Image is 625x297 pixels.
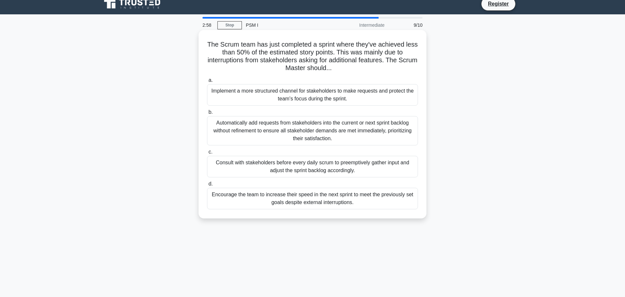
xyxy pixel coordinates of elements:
[207,84,418,106] div: Implement a more structured channel for stakeholders to make requests and protect the team's focu...
[207,156,418,177] div: Consult with stakeholders before every daily scrum to preemptively gather input and adjust the sp...
[217,21,242,29] a: Stop
[242,19,331,32] div: PSM I
[208,109,213,115] span: b.
[199,19,217,32] div: 2:58
[208,181,213,186] span: d.
[388,19,426,32] div: 9/10
[207,188,418,209] div: Encourage the team to increase their speed in the next sprint to meet the previously set goals de...
[207,116,418,145] div: Automatically add requests from stakeholders into the current or next sprint backlog without refi...
[206,40,419,72] h5: The Scrum team has just completed a sprint where they've achieved less than 50% of the estimated ...
[208,77,213,83] span: a.
[331,19,388,32] div: Intermediate
[208,149,212,155] span: c.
